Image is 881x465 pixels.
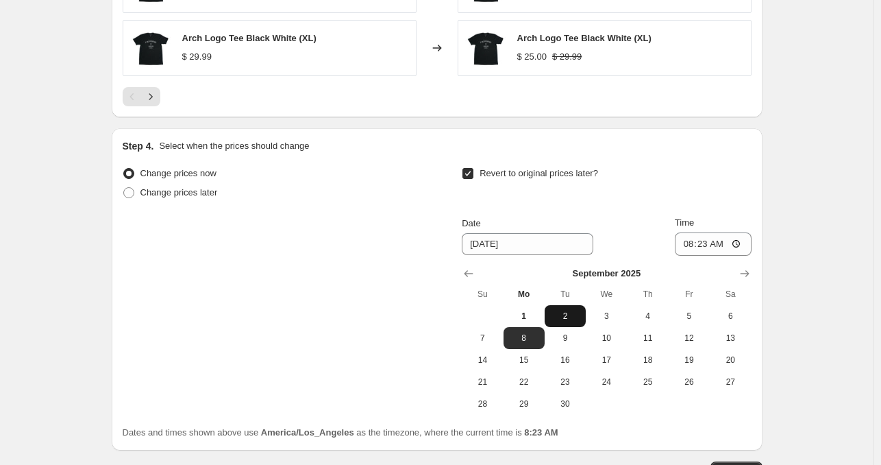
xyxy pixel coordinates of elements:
button: Saturday September 13 2025 [710,327,751,349]
button: Monday September 8 2025 [504,327,545,349]
h2: Step 4. [123,139,154,153]
span: 13 [715,333,745,344]
span: 4 [632,311,662,322]
button: Wednesday September 24 2025 [586,371,627,393]
button: Monday September 15 2025 [504,349,545,371]
button: Sunday September 14 2025 [462,349,503,371]
span: Dates and times shown above use as the timezone, where the current time is [123,427,558,438]
button: Sunday September 21 2025 [462,371,503,393]
th: Tuesday [545,283,586,305]
span: Fr [674,289,704,300]
span: Time [675,217,694,228]
span: 11 [632,333,662,344]
button: Tuesday September 9 2025 [545,327,586,349]
span: 6 [715,311,745,322]
button: Friday September 19 2025 [669,349,710,371]
span: 8 [509,333,539,344]
button: Tuesday September 16 2025 [545,349,586,371]
button: Monday September 22 2025 [504,371,545,393]
button: Wednesday September 17 2025 [586,349,627,371]
input: 9/1/2025 [462,233,593,255]
button: Thursday September 18 2025 [627,349,668,371]
b: 8:23 AM [524,427,558,438]
button: Tuesday September 2 2025 [545,305,586,327]
button: Tuesday September 23 2025 [545,371,586,393]
button: Sunday September 28 2025 [462,393,503,415]
span: 22 [509,377,539,387]
nav: Pagination [123,87,160,106]
button: Next [141,87,160,106]
span: Change prices later [140,187,218,198]
strike: $ 29.99 [552,50,582,64]
span: 23 [550,377,580,387]
button: Today Monday September 1 2025 [504,305,545,327]
span: 24 [591,377,621,387]
span: 30 [550,398,580,409]
th: Saturday [710,283,751,305]
span: Change prices now [140,168,216,178]
span: 15 [509,355,539,366]
span: 5 [674,311,704,322]
div: $ 29.99 [182,50,212,64]
button: Thursday September 25 2025 [627,371,668,393]
span: 27 [715,377,745,387]
img: DSC02805-2_80x.jpg [465,27,506,69]
th: Wednesday [586,283,627,305]
div: $ 25.00 [517,50,547,64]
p: Select when the prices should change [159,139,309,153]
button: Saturday September 20 2025 [710,349,751,371]
span: 17 [591,355,621,366]
span: 25 [632,377,662,387]
button: Friday September 12 2025 [669,327,710,349]
span: Revert to original prices later? [480,168,598,178]
span: 16 [550,355,580,366]
button: Saturday September 6 2025 [710,305,751,327]
button: Friday September 26 2025 [669,371,710,393]
button: Monday September 29 2025 [504,393,545,415]
span: 12 [674,333,704,344]
span: Arch Logo Tee Black White (XL) [182,33,317,43]
button: Show previous month, August 2025 [459,264,478,283]
span: Sa [715,289,745,300]
span: 29 [509,398,539,409]
span: Arch Logo Tee Black White (XL) [517,33,652,43]
span: 26 [674,377,704,387]
th: Friday [669,283,710,305]
th: Thursday [627,283,668,305]
img: DSC02805-2_80x.jpg [130,27,171,69]
span: 9 [550,333,580,344]
button: Saturday September 27 2025 [710,371,751,393]
span: 3 [591,311,621,322]
button: Thursday September 4 2025 [627,305,668,327]
span: Su [467,289,497,300]
input: 12:00 [675,232,752,256]
span: We [591,289,621,300]
button: Wednesday September 3 2025 [586,305,627,327]
button: Thursday September 11 2025 [627,327,668,349]
span: 28 [467,398,497,409]
b: America/Los_Angeles [261,427,354,438]
span: 20 [715,355,745,366]
th: Sunday [462,283,503,305]
span: 10 [591,333,621,344]
span: 21 [467,377,497,387]
span: 19 [674,355,704,366]
button: Wednesday September 10 2025 [586,327,627,349]
span: 14 [467,355,497,366]
span: Th [632,289,662,300]
span: Date [462,218,480,228]
button: Sunday September 7 2025 [462,327,503,349]
span: 18 [632,355,662,366]
th: Monday [504,283,545,305]
button: Tuesday September 30 2025 [545,393,586,415]
span: Tu [550,289,580,300]
button: Friday September 5 2025 [669,305,710,327]
span: 1 [509,311,539,322]
span: 2 [550,311,580,322]
span: 7 [467,333,497,344]
span: Mo [509,289,539,300]
button: Show next month, October 2025 [735,264,754,283]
